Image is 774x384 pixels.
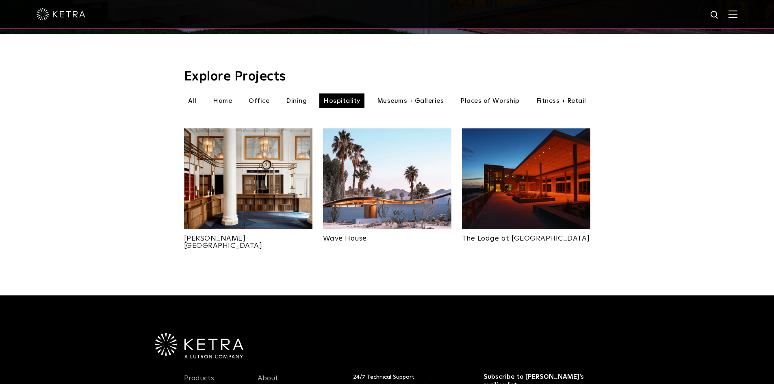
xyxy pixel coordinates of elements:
img: New-Project-Page-hero-(3x)_0013_LODGE_MAY2019_B1_EXTERIOR_001 [462,128,590,229]
li: Fitness + Retail [532,93,590,108]
li: Home [209,93,236,108]
a: Wave House [323,229,451,242]
li: Hospitality [319,93,364,108]
li: Office [245,93,273,108]
li: Dining [282,93,311,108]
a: [PERSON_NAME][GEOGRAPHIC_DATA] [184,229,312,249]
img: search icon [710,10,720,20]
img: ketra-logo-2019-white [37,8,85,20]
img: New-Project-Page-hero-(3x)_0023_2020.1.10-Wave-House_0762-FINAL [323,128,451,229]
img: New-Project-Page-hero-(3x)_0027_0010_RiggsHotel_01_20_20_LARGE [184,128,312,229]
li: Museums + Galleries [373,93,448,108]
a: The Lodge at [GEOGRAPHIC_DATA] [462,229,590,242]
li: Places of Worship [456,93,524,108]
img: Ketra-aLutronCo_White_RGB [155,333,243,358]
img: Hamburger%20Nav.svg [728,10,737,18]
h3: Explore Projects [184,70,590,83]
li: All [184,93,201,108]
